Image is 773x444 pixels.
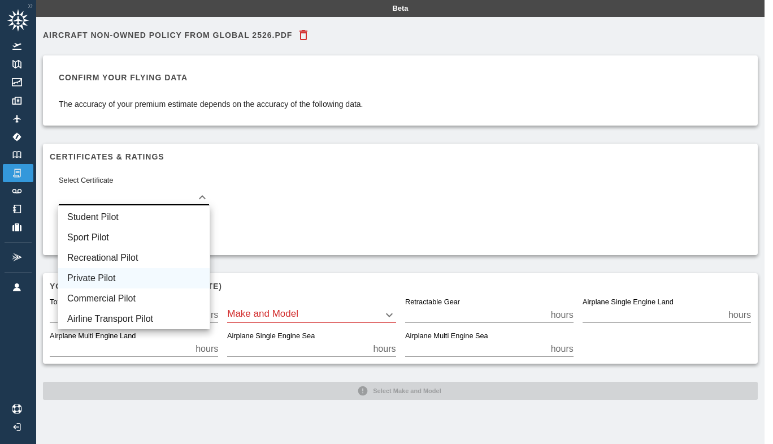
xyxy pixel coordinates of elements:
li: Private Pilot [58,268,210,288]
li: Sport Pilot [58,227,210,248]
li: Commercial Pilot [58,288,210,309]
li: Student Pilot [58,207,210,227]
li: Airline Transport Pilot [58,309,210,329]
li: Recreational Pilot [58,248,210,268]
